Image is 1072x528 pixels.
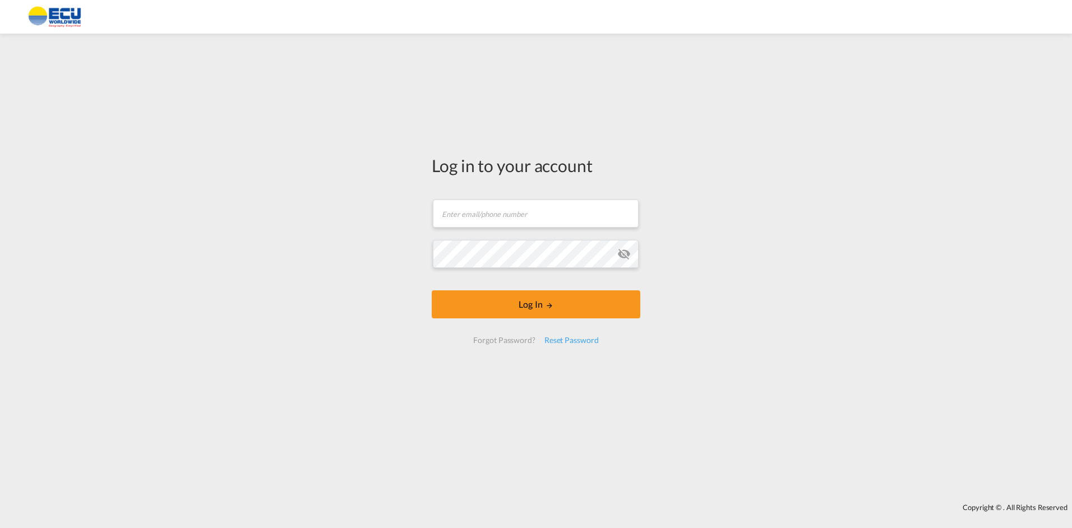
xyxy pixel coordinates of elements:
img: 6cccb1402a9411edb762cf9624ab9cda.png [17,4,93,30]
button: LOGIN [432,290,640,318]
input: Enter email/phone number [433,200,639,228]
div: Log in to your account [432,154,640,177]
md-icon: icon-eye-off [617,247,631,261]
div: Reset Password [540,330,603,350]
div: Forgot Password? [469,330,539,350]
